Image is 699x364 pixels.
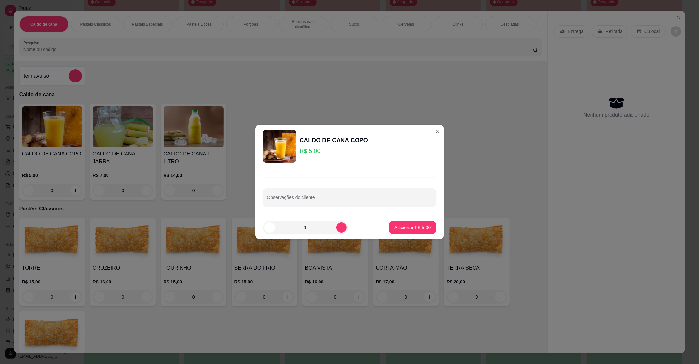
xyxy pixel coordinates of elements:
button: decrease-product-quantity [264,222,275,233]
img: product-image [263,130,296,163]
button: increase-product-quantity [336,222,347,233]
input: Observações do cliente [267,197,432,203]
button: Adicionar R$ 5,00 [389,221,436,234]
button: Close [432,126,443,136]
div: CALDO DE CANA COPO [300,136,368,145]
p: Adicionar R$ 5,00 [394,224,431,231]
p: R$ 5,00 [300,146,368,155]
